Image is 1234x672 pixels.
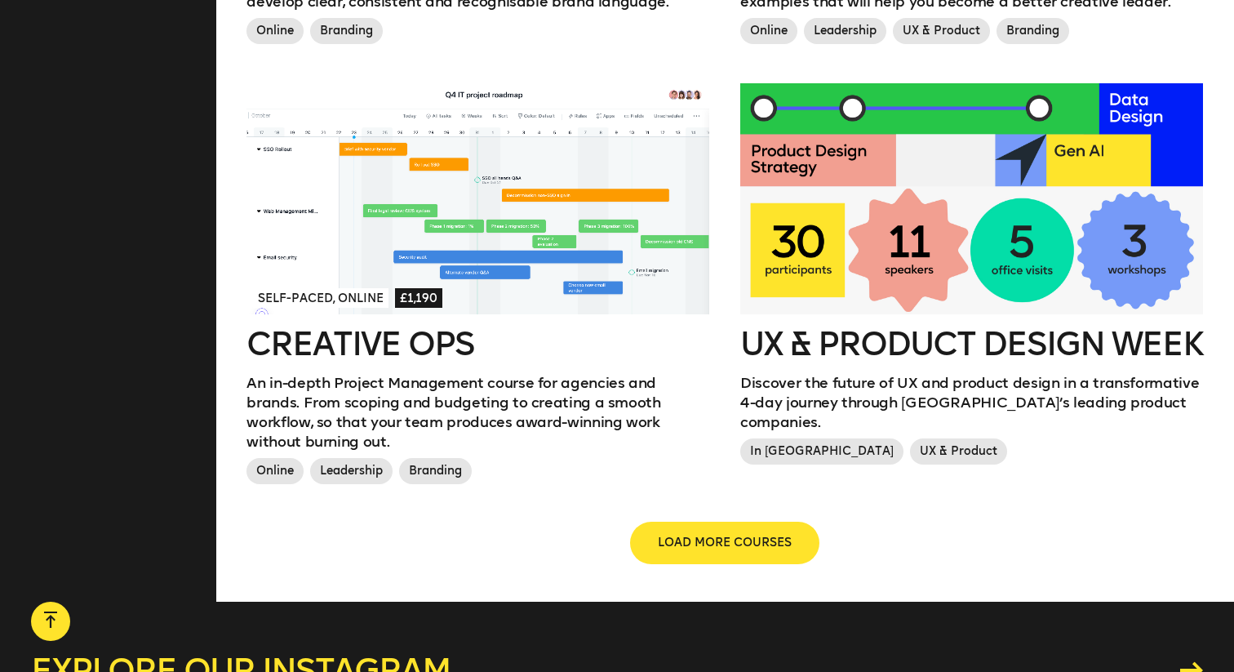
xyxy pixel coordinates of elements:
span: LOAD MORE COURSES [658,535,792,551]
span: Online [246,18,304,44]
p: An in-depth Project Management course for agencies and brands. From scoping and budgeting to crea... [246,373,709,452]
span: Branding [310,18,383,44]
span: Online [740,18,797,44]
span: Branding [997,18,1069,44]
span: £1,190 [395,288,442,308]
h2: UX & Product Design Week [740,327,1203,360]
span: UX & Product [893,18,990,44]
span: UX & Product [910,438,1007,465]
span: Leadership [804,18,886,44]
span: In [GEOGRAPHIC_DATA] [740,438,903,465]
span: Online [246,458,304,484]
span: Leadership [310,458,393,484]
h2: Creative Ops [246,327,709,360]
a: Self-paced, Online£1,190Creative OpsAn in-depth Project Management course for agencies and brands... [246,83,709,492]
span: Branding [399,458,472,484]
p: Discover the future of UX and product design in a transformative 4-day journey through [GEOGRAPHI... [740,373,1203,432]
a: UX & Product Design WeekDiscover the future of UX and product design in a transformative 4-day jo... [740,83,1203,472]
button: LOAD MORE COURSES [632,523,818,563]
span: Self-paced, Online [253,288,388,308]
